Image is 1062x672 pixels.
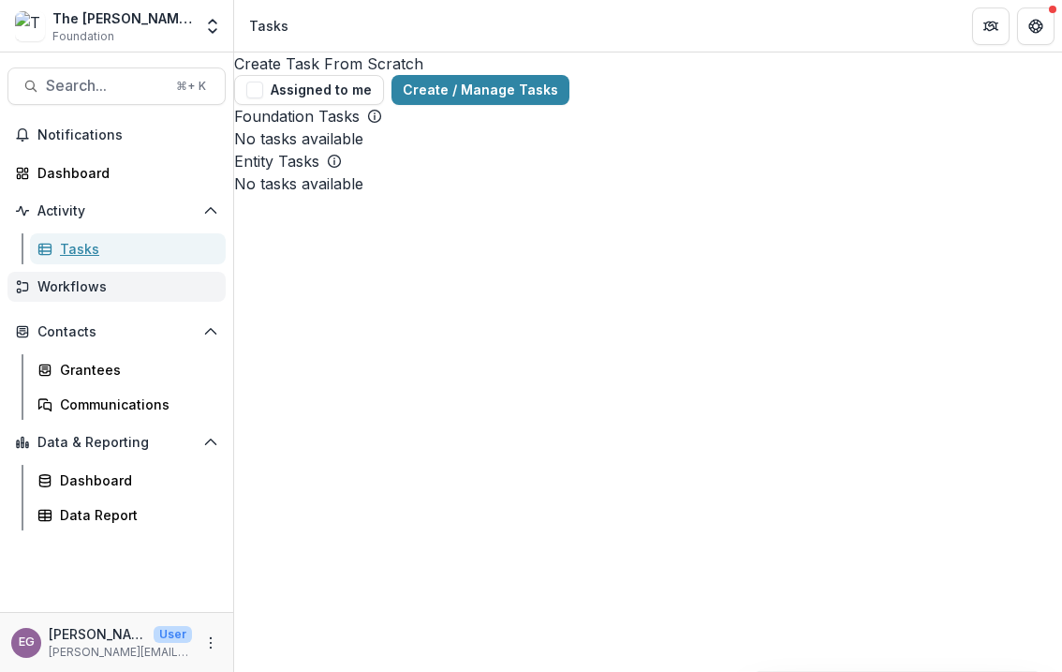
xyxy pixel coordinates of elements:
[30,354,226,385] a: Grantees
[37,127,218,143] span: Notifications
[15,11,45,41] img: The Chuck Lorre Family Foundation
[46,77,165,95] span: Search...
[234,54,423,73] a: Create Task From Scratch
[199,632,222,654] button: More
[154,626,192,643] p: User
[52,28,114,45] span: Foundation
[7,157,226,188] a: Dashboard
[60,505,211,525] div: Data Report
[49,644,192,661] p: [PERSON_NAME][EMAIL_ADDRESS][DOMAIN_NAME]
[234,150,319,172] p: Entity Tasks
[49,624,146,644] p: [PERSON_NAME]
[30,465,226,496] a: Dashboard
[37,279,211,295] span: Workflows
[249,16,288,36] div: Tasks
[242,12,296,39] nav: breadcrumb
[30,500,226,530] a: Data Report
[60,360,211,380] div: Grantees
[60,395,211,414] div: Communications
[172,76,210,97] div: ⌘ + K
[52,8,192,28] div: The [PERSON_NAME] Family Foundation
[60,239,211,259] div: Tasks
[234,105,360,127] p: Foundation Tasks
[199,7,226,45] button: Open entity switcher
[391,75,569,105] a: Create / Manage Tasks
[19,636,35,649] div: Eleanor Green
[234,172,1062,195] p: No tasks available
[37,203,196,219] span: Activity
[234,75,384,105] button: Assigned to me
[7,120,226,150] button: Notifications
[7,67,226,105] button: Search...
[60,470,211,490] div: Dashboard
[37,163,211,183] div: Dashboard
[7,317,226,347] button: Open Contacts
[234,127,1062,150] p: No tasks available
[7,196,226,226] button: Open Activity
[7,272,226,302] button: Open Workflows
[7,427,226,457] button: Open Data & Reporting
[37,435,196,451] span: Data & Reporting
[1017,7,1055,45] button: Get Help
[37,324,196,340] span: Contacts
[30,233,226,264] a: Tasks
[30,389,226,420] a: Communications
[972,7,1010,45] button: Partners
